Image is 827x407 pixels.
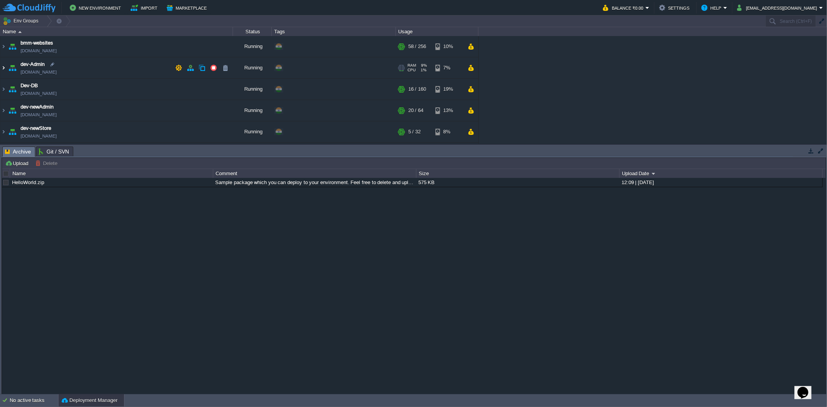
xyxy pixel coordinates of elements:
[7,79,18,100] img: AMDAwAAAACH5BAEAAAAALAAAAAABAAEAAAICRAEAOw==
[0,36,7,57] img: AMDAwAAAACH5BAEAAAAALAAAAAABAAEAAAICRAEAOw==
[21,124,51,132] a: dev-newStore
[737,3,819,12] button: [EMAIL_ADDRESS][DOMAIN_NAME]
[7,57,18,78] img: AMDAwAAAACH5BAEAAAAALAAAAAABAAEAAAICRAEAOw==
[435,100,461,121] div: 13%
[21,39,53,47] a: bmm-websites
[408,36,426,57] div: 58 / 256
[435,79,461,100] div: 19%
[10,169,213,178] div: Name
[214,169,416,178] div: Comment
[408,121,421,142] div: 5 / 32
[272,27,395,36] div: Tags
[70,3,123,12] button: New Environment
[0,143,7,164] img: AMDAwAAAACH5BAEAAAAALAAAAAABAAEAAAICRAEAOw==
[408,100,423,121] div: 20 / 64
[21,60,45,68] a: dev-Admin
[5,147,31,157] span: Archive
[701,3,723,12] button: Help
[407,63,416,68] span: RAM
[419,63,427,68] span: 9%
[620,169,822,178] div: Upload Date
[407,68,416,72] span: CPU
[0,100,7,121] img: AMDAwAAAACH5BAEAAAAALAAAAAABAAEAAAICRAEAOw==
[7,121,18,142] img: AMDAwAAAACH5BAEAAAAALAAAAAABAAEAAAICRAEAOw==
[7,100,18,121] img: AMDAwAAAACH5BAEAAAAALAAAAAABAAEAAAICRAEAOw==
[21,68,57,76] span: [DOMAIN_NAME]
[659,3,692,12] button: Settings
[435,57,461,78] div: 7%
[233,57,272,78] div: Running
[233,100,272,121] div: Running
[10,394,58,407] div: No active tasks
[233,27,271,36] div: Status
[0,121,7,142] img: AMDAwAAAACH5BAEAAAAALAAAAAABAAEAAAICRAEAOw==
[21,132,57,140] span: [DOMAIN_NAME]
[12,179,44,185] a: HelloWorld.zip
[794,376,819,399] iframe: chat widget
[233,143,272,164] div: Running
[0,79,7,100] img: AMDAwAAAACH5BAEAAAAALAAAAAABAAEAAAICRAEAOw==
[435,36,461,57] div: 10%
[131,3,160,12] button: Import
[396,27,478,36] div: Usage
[213,178,416,187] div: Sample package which you can deploy to your environment. Feel free to delete and upload a package...
[435,121,461,142] div: 8%
[35,160,60,167] button: Delete
[408,143,423,164] div: 14 / 32
[18,31,22,33] img: AMDAwAAAACH5BAEAAAAALAAAAAABAAEAAAICRAEAOw==
[3,3,55,13] img: CloudJiffy
[1,27,233,36] div: Name
[417,169,619,178] div: Size
[233,79,272,100] div: Running
[233,121,272,142] div: Running
[233,36,272,57] div: Running
[167,3,209,12] button: Marketplace
[416,178,619,187] div: 575 KB
[21,111,57,119] span: [DOMAIN_NAME]
[21,47,57,55] span: [DOMAIN_NAME]
[3,16,41,26] button: Env Groups
[419,68,426,72] span: 1%
[7,143,18,164] img: AMDAwAAAACH5BAEAAAAALAAAAAABAAEAAAICRAEAOw==
[62,397,117,404] button: Deployment Manager
[5,160,31,167] button: Upload
[408,79,426,100] div: 16 / 160
[21,82,38,90] a: Dev-DB
[435,143,461,164] div: 6%
[21,103,54,111] a: dev-newAdmin
[7,36,18,57] img: AMDAwAAAACH5BAEAAAAALAAAAAABAAEAAAICRAEAOw==
[21,90,57,97] span: [DOMAIN_NAME]
[620,178,822,187] div: 12:09 | [DATE]
[603,3,646,12] button: Balance ₹0.00
[0,57,7,78] img: AMDAwAAAACH5BAEAAAAALAAAAAABAAEAAAICRAEAOw==
[39,147,69,156] span: Git / SVN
